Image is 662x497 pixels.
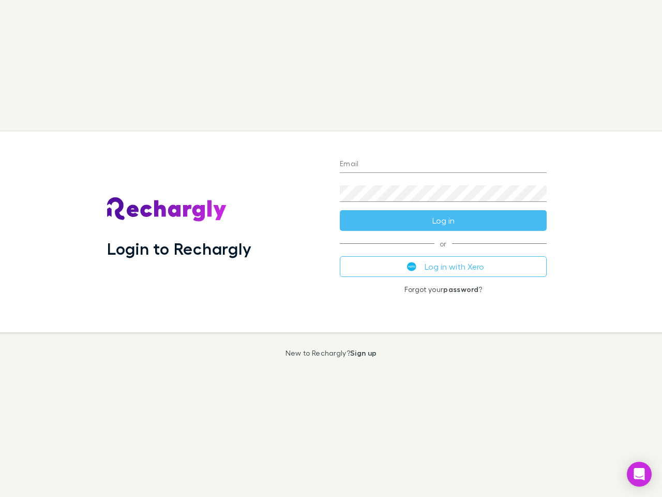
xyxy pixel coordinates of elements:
div: Open Intercom Messenger [627,462,652,487]
img: Xero's logo [407,262,416,271]
p: Forgot your ? [340,285,547,294]
button: Log in [340,210,547,231]
img: Rechargly's Logo [107,197,227,222]
a: Sign up [350,348,377,357]
a: password [443,285,478,294]
span: or [340,243,547,244]
button: Log in with Xero [340,256,547,277]
h1: Login to Rechargly [107,239,251,258]
p: New to Rechargly? [285,349,377,357]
